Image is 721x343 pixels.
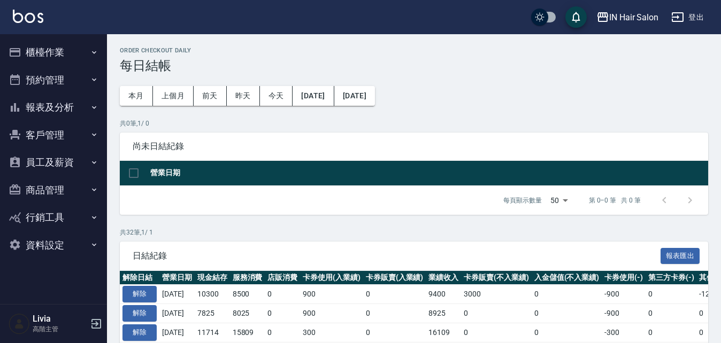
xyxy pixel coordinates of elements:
td: 0 [363,285,426,304]
button: 櫃檯作業 [4,38,103,66]
button: [DATE] [334,86,375,106]
td: 0 [265,285,300,304]
td: [DATE] [159,323,195,342]
button: 客戶管理 [4,121,103,149]
p: 第 0–0 筆 共 0 筆 [589,196,641,205]
button: 登出 [667,7,708,27]
button: 預約管理 [4,66,103,94]
td: [DATE] [159,285,195,304]
th: 業績收入 [426,271,461,285]
td: 0 [646,323,697,342]
th: 卡券使用(入業績) [300,271,363,285]
td: -300 [602,323,646,342]
td: 0 [265,304,300,323]
td: 0 [461,323,532,342]
button: 今天 [260,86,293,106]
td: 900 [300,304,363,323]
button: IN Hair Salon [592,6,663,28]
th: 營業日期 [148,161,708,186]
img: Logo [13,10,43,23]
button: 員工及薪資 [4,149,103,176]
button: 上個月 [153,86,194,106]
button: 資料設定 [4,231,103,259]
p: 高階主管 [33,324,87,334]
button: 行銷工具 [4,204,103,231]
td: 0 [363,304,426,323]
h3: 每日結帳 [120,58,708,73]
span: 尚未日結紀錄 [133,141,695,152]
div: IN Hair Salon [609,11,658,24]
th: 解除日結 [120,271,159,285]
th: 營業日期 [159,271,195,285]
td: 300 [300,323,363,342]
td: 0 [265,323,300,342]
th: 店販消費 [265,271,300,285]
td: [DATE] [159,304,195,323]
td: 3000 [461,285,532,304]
p: 共 32 筆, 1 / 1 [120,228,708,237]
td: 8925 [426,304,461,323]
td: 8025 [230,304,265,323]
td: 7825 [195,304,230,323]
p: 共 0 筆, 1 / 0 [120,119,708,128]
p: 每頁顯示數量 [503,196,542,205]
button: 報表及分析 [4,93,103,121]
td: 900 [300,285,363,304]
td: 0 [532,304,602,323]
button: 解除 [122,305,157,322]
button: 解除 [122,286,157,302]
td: 0 [646,285,697,304]
button: 前天 [194,86,227,106]
td: 0 [461,304,532,323]
button: save [565,6,587,28]
td: 10300 [195,285,230,304]
td: -900 [602,304,646,323]
th: 卡券販賣(入業績) [363,271,426,285]
a: 報表匯出 [661,250,700,260]
td: 15809 [230,323,265,342]
img: Person [9,313,30,334]
th: 現金結存 [195,271,230,285]
h2: Order checkout daily [120,47,708,54]
th: 第三方卡券(-) [646,271,697,285]
td: 0 [363,323,426,342]
td: 9400 [426,285,461,304]
span: 日結紀錄 [133,251,661,261]
button: 解除 [122,324,157,341]
th: 入金儲值(不入業績) [532,271,602,285]
button: 商品管理 [4,176,103,204]
button: 本月 [120,86,153,106]
td: 0 [532,285,602,304]
td: 11714 [195,323,230,342]
h5: Livia [33,314,87,324]
div: 50 [546,186,572,215]
th: 卡券販賣(不入業績) [461,271,532,285]
td: 0 [646,304,697,323]
th: 服務消費 [230,271,265,285]
button: 報表匯出 [661,248,700,264]
td: 0 [532,323,602,342]
td: -900 [602,285,646,304]
button: 昨天 [227,86,260,106]
th: 卡券使用(-) [602,271,646,285]
td: 8500 [230,285,265,304]
button: [DATE] [293,86,334,106]
td: 16109 [426,323,461,342]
